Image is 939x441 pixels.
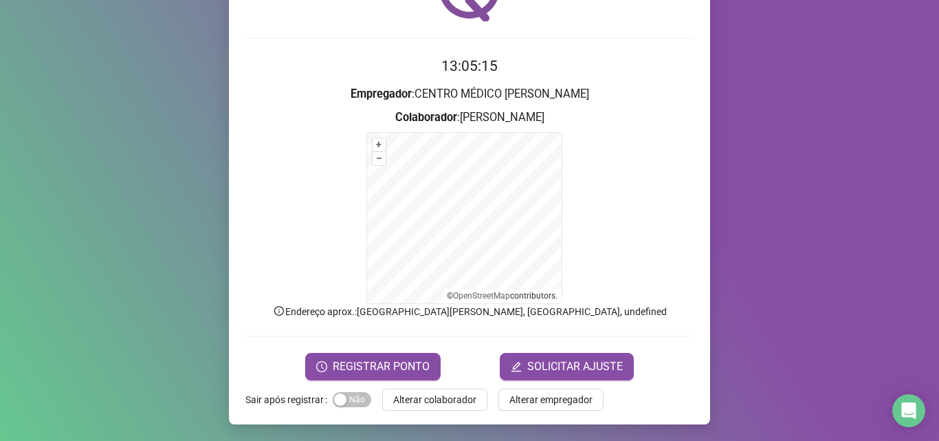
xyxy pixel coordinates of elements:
[498,389,604,411] button: Alterar empregador
[373,152,386,165] button: –
[245,85,694,103] h3: : CENTRO MÉDICO [PERSON_NAME]
[511,361,522,372] span: edit
[305,353,441,380] button: REGISTRAR PONTO
[245,109,694,127] h3: : [PERSON_NAME]
[393,392,476,407] span: Alterar colaborador
[447,291,557,301] li: © contributors.
[273,305,285,317] span: info-circle
[333,358,430,375] span: REGISTRAR PONTO
[892,394,925,427] div: Open Intercom Messenger
[373,138,386,151] button: +
[382,389,487,411] button: Alterar colaborador
[316,361,327,372] span: clock-circle
[245,389,333,411] label: Sair após registrar
[509,392,593,407] span: Alterar empregador
[527,358,623,375] span: SOLICITAR AJUSTE
[245,304,694,319] p: Endereço aprox. : [GEOGRAPHIC_DATA][PERSON_NAME], [GEOGRAPHIC_DATA], undefined
[453,291,510,301] a: OpenStreetMap
[441,58,498,74] time: 13:05:15
[500,353,634,380] button: editSOLICITAR AJUSTE
[351,87,412,100] strong: Empregador
[395,111,457,124] strong: Colaborador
